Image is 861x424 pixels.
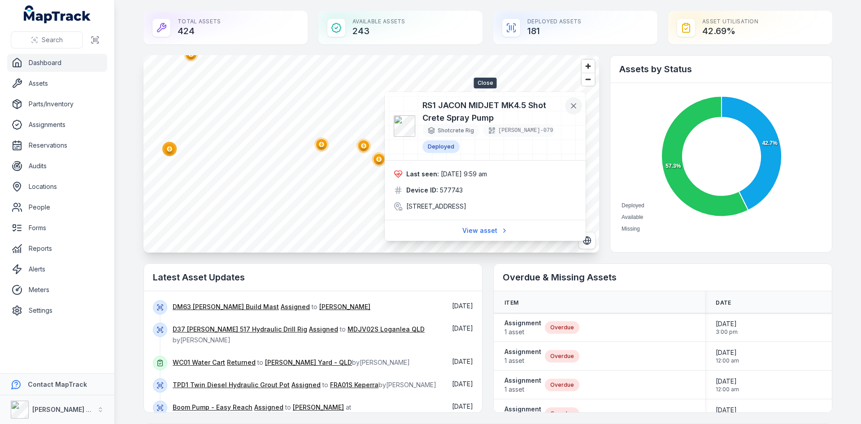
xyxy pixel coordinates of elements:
time: 7/31/2025, 12:00:00 AM [716,348,739,364]
time: 9/30/2025, 3:00:00 PM [716,319,738,336]
a: Assignment1 asset [504,376,541,394]
span: 12:00 am [716,386,739,393]
time: 10/2/2025, 7:30:49 AM [452,402,473,410]
a: Meters [7,281,107,299]
span: Item [504,299,518,306]
a: Assigned [291,380,321,389]
span: to [173,303,370,310]
a: [PERSON_NAME] [319,302,370,311]
time: 9/14/2025, 12:00:00 AM [716,377,739,393]
a: FRA01S Keperra [330,380,378,389]
time: 10/7/2025, 8:40:17 AM [452,324,473,332]
a: View asset [457,222,514,239]
strong: Assignment [504,347,541,356]
a: Dashboard [7,54,107,72]
span: Search [42,35,63,44]
a: Reservations [7,136,107,154]
span: 1 asset [504,328,541,337]
span: Missing [622,226,640,232]
a: WC01 Water Cart [173,358,225,367]
a: DM63 [PERSON_NAME] Build Mast [173,302,279,311]
a: Alerts [7,260,107,278]
button: Zoom out [582,73,595,86]
h2: Overdue & Missing Assets [503,271,823,284]
span: [DATE] [716,319,738,328]
div: Overdue [545,407,579,420]
a: Boom Pump - Easy Reach [173,403,252,412]
h3: RS1 JACON MIDJET MK4.5 Shot Crete Spray Pump [422,99,562,124]
span: to at [173,403,351,422]
a: D37 [PERSON_NAME] 517 Hydraulic Drill Rig [173,325,307,334]
a: Locations [7,178,107,196]
strong: Assignment [504,376,541,385]
button: Search [11,31,83,48]
a: People [7,198,107,216]
span: to by [PERSON_NAME] [173,381,436,389]
a: Returned [227,358,256,367]
a: Parts/Inventory [7,95,107,113]
time: 10/7/2025, 8:37:43 AM [452,358,473,365]
a: TPD1 Twin Diesel Hydraulic Grout Pot [173,380,290,389]
button: Zoom in [582,60,595,73]
a: Assignment1 asset [504,319,541,337]
div: Overdue [545,379,579,391]
a: Assignment [504,405,541,423]
span: to by [PERSON_NAME] [173,358,410,366]
time: 10/2/2025, 11:37:16 AM [452,380,473,388]
strong: Assignment [504,319,541,328]
strong: [PERSON_NAME] Group [32,406,106,413]
a: [PERSON_NAME] [293,403,344,412]
a: Assigned [309,325,338,334]
span: [DATE] 9:59 am [441,170,487,178]
span: 577743 [440,186,463,195]
span: 3:00 pm [716,328,738,336]
span: [STREET_ADDRESS] [406,202,466,211]
a: Assignments [7,116,107,134]
button: Switch to Satellite View [578,232,596,249]
a: MapTrack [24,5,91,23]
span: [DATE] [716,406,739,415]
span: [DATE] [716,377,739,386]
span: Available [622,214,643,220]
span: [DATE] [716,348,739,357]
span: 1 asset [504,356,541,365]
h2: Assets by Status [619,63,823,75]
a: Assignment1 asset [504,347,541,365]
span: 1 asset [504,385,541,394]
span: Close [474,78,497,88]
time: 10/3/2025, 9:59:26 AM [441,170,487,178]
strong: Assignment [504,405,541,414]
canvas: Map [143,55,599,253]
span: [DATE] [452,324,473,332]
div: [PERSON_NAME]-079 [483,124,555,137]
a: Reports [7,240,107,258]
a: Assigned [281,302,310,311]
strong: Last seen: [406,170,439,179]
span: Date [716,299,731,306]
a: Assigned [254,403,283,412]
a: Settings [7,302,107,319]
div: Deployed [422,140,460,153]
time: 9/13/2025, 12:00:00 AM [716,406,739,422]
h2: Latest Asset Updates [153,271,473,284]
strong: Device ID: [406,186,438,195]
a: MDJV02S Loganlea QLD [348,325,425,334]
span: Deployed [622,202,644,209]
strong: Contact MapTrack [28,380,87,388]
a: [PERSON_NAME] Yard - QLD [265,358,352,367]
div: Overdue [545,350,579,363]
span: to by [PERSON_NAME] [173,325,425,344]
span: Shotcrete Rig [438,127,474,134]
span: [DATE] [452,380,473,388]
time: 10/8/2025, 8:57:44 AM [452,302,473,310]
a: Assets [7,74,107,92]
span: [DATE] [452,402,473,410]
span: 12:00 am [716,357,739,364]
a: Audits [7,157,107,175]
a: Forms [7,219,107,237]
div: Overdue [545,321,579,334]
span: [DATE] [452,358,473,365]
span: [DATE] [452,302,473,310]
